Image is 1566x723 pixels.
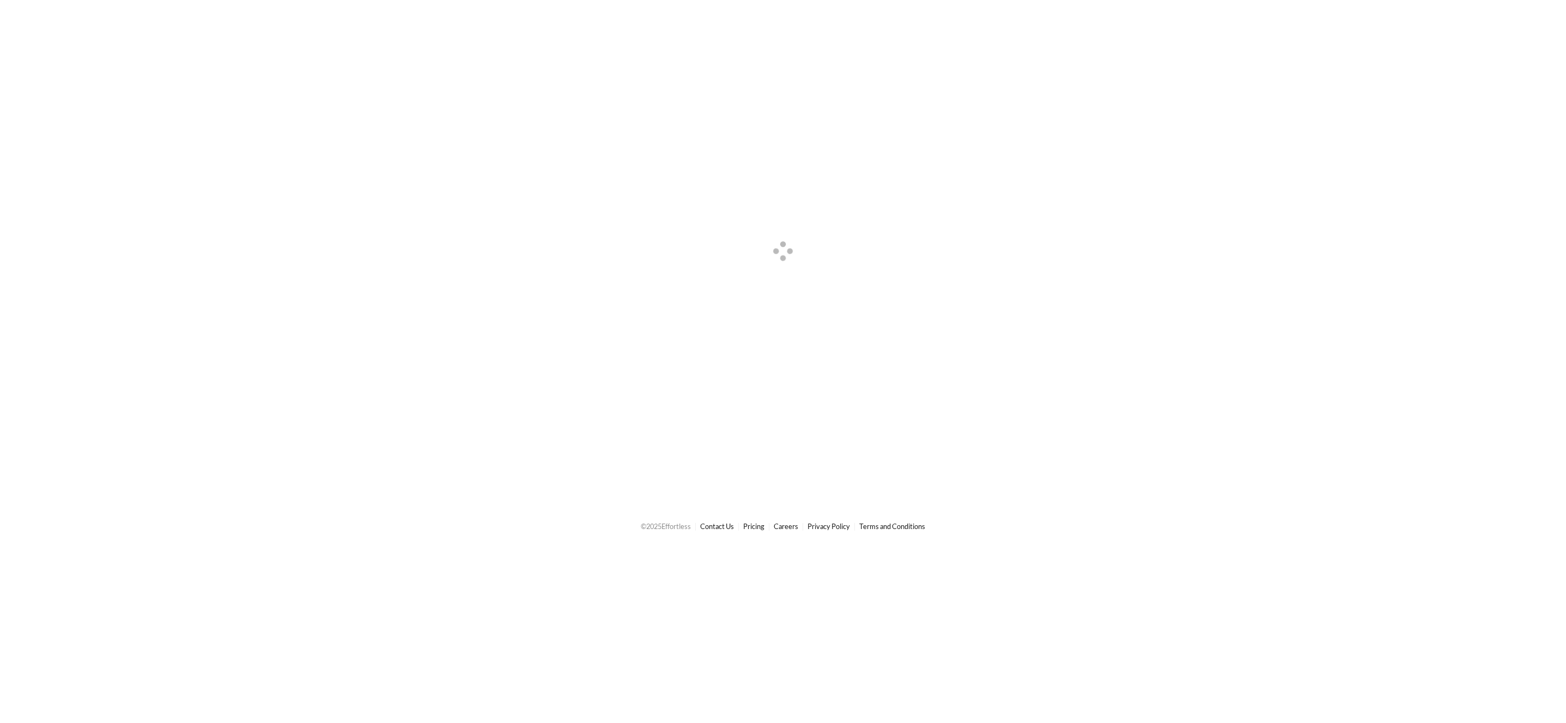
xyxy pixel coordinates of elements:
span: © 2025 Effortless [641,522,691,531]
a: Terms and Conditions [859,522,925,531]
a: Careers [774,522,798,531]
a: Pricing [743,522,764,531]
a: Privacy Policy [808,522,850,531]
a: Contact Us [700,522,734,531]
